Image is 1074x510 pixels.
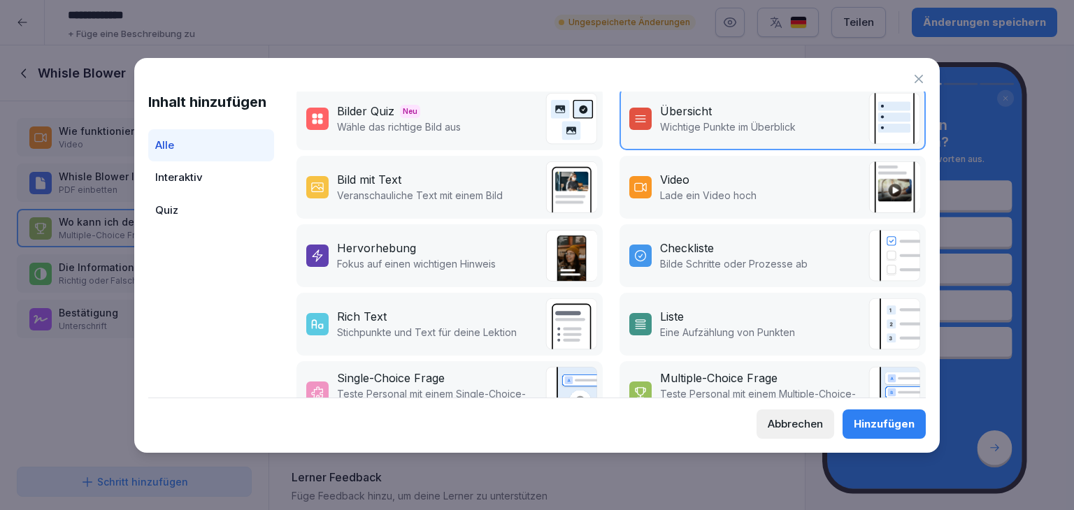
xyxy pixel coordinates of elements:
img: list.svg [868,298,920,350]
div: Hinzufügen [854,416,915,432]
div: Bild mit Text [337,171,401,188]
button: Abbrechen [757,409,834,439]
div: Übersicht [660,103,712,119]
div: Single-Choice Frage [337,370,445,386]
img: quiz.svg [868,367,920,418]
p: Wichtige Punkte im Überblick [660,119,796,134]
img: single_choice_quiz.svg [545,367,597,418]
p: Lade ein Video hoch [660,188,757,203]
div: Hervorhebung [337,240,416,256]
div: Quiz [148,194,274,227]
img: checklist.svg [868,230,920,282]
p: Bilde Schritte oder Prozesse ab [660,256,808,271]
img: overview.svg [868,93,920,145]
div: Rich Text [337,308,387,325]
p: Teste Personal mit einem Single-Choice-Quiz [337,386,538,416]
p: Eine Aufzählung von Punkten [660,325,795,340]
p: Wähle das richtige Bild aus [337,119,461,134]
p: Stichpunkte und Text für deine Lektion [337,325,517,340]
img: video.png [868,161,920,213]
p: Teste Personal mit einem Multiple-Choice-Quiz [660,386,861,416]
img: richtext.svg [545,298,597,350]
div: Alle [148,129,274,162]
div: Bilder Quiz [337,103,394,119]
img: image_quiz.svg [545,93,597,145]
div: Video [660,171,689,188]
p: Veranschauliche Text mit einem Bild [337,188,503,203]
div: Multiple-Choice Frage [660,370,778,386]
span: Neu [400,105,420,118]
img: callout.png [545,230,597,282]
div: Liste [660,308,684,325]
button: Hinzufügen [843,409,926,439]
img: text_image.png [545,161,597,213]
div: Checkliste [660,240,714,256]
div: Abbrechen [768,416,823,432]
p: Fokus auf einen wichtigen Hinweis [337,256,496,271]
h1: Inhalt hinzufügen [148,92,274,112]
div: Interaktiv [148,161,274,194]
